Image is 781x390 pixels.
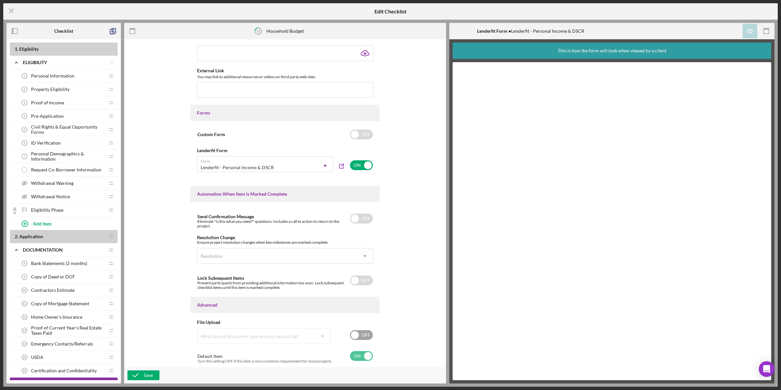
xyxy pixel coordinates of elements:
span: ID Verification [31,140,61,146]
tspan: 3 [24,101,25,104]
tspan: 15 [23,356,26,359]
div: Ensure project resolution changes when key milestones are marked complete. [197,240,373,245]
tspan: 17 [256,29,260,33]
tspan: 13 [23,329,26,332]
span: 2 . [15,234,18,239]
span: Emergency Contacts/Referrals [31,341,93,346]
span: Request Co-Borrower Information [31,167,101,172]
tspan: 1 [24,74,25,78]
div: Household Budget [266,28,304,34]
div: Save [144,370,153,380]
span: Application [19,234,43,239]
div: Advanced [197,302,373,308]
span: Pre-Application [31,114,64,119]
div: Eligibility [23,60,105,65]
span: Eligibility [19,46,39,52]
span: Withdrawal Notice [31,194,70,199]
span: Personal Demographics & Information [31,151,105,162]
div: External Link [197,68,373,73]
span: Copy of Mortgage Statement [31,301,89,306]
div: Open Intercom Messenger [759,361,774,377]
span: Home Owner's Insurance [31,314,82,320]
tspan: 14 [23,342,26,346]
span: Proof of Current Year's Real Estate Taxes Paid [31,325,105,336]
div: This is how the form will look when viewed by a client [558,43,666,59]
span: Bank Statements (2 months) [31,261,87,266]
b: Lenderfit Form • [477,28,511,34]
button: Add Item [16,217,118,230]
tspan: 9 [24,275,25,278]
tspan: 6 [24,141,25,145]
div: Automation When Item is Marked Complete [197,191,373,197]
span: Personal Information [31,73,75,79]
div: Eliminate "Is this what you need?" questions. Includes a call to action to return to the project. [197,219,350,228]
div: Lenderfit - Personal Income & DSCR [477,28,584,34]
div: Turn this setting OFF if this item is not a common requirement for most projects. [197,359,332,363]
b: Lenderfit Form [197,148,227,153]
tspan: 2 [24,88,25,91]
div: Documentation [23,247,105,253]
button: Save [127,370,159,380]
div: File Upload [197,320,373,325]
label: Default Item [197,353,223,359]
div: You may link to additional resources or videos on third party web sites. [197,74,373,80]
span: USDA [31,355,43,360]
tspan: 11 [23,302,26,305]
body: Rich Text Area. Press ALT-0 for help. [5,5,170,12]
tspan: 7 [24,155,25,158]
iframe: Lenderfit form [459,69,765,374]
b: Checklist [54,28,73,34]
span: Contractors Estimate [31,288,75,293]
span: 1 . [15,46,18,52]
h5: Edit Checklist [374,9,407,14]
div: Add Item [33,217,52,230]
div: Resolution Change [197,235,373,240]
div: Please provide information about your expenses, income, and debts. [5,5,170,12]
label: Send Confirmation Message [197,214,254,219]
tspan: 10 [23,289,26,292]
span: Proof of Income [31,100,64,105]
div: Forms [197,110,373,115]
span: Copy of Deed or DOT [31,274,75,279]
span: Civil Rights & Equal Opportunity Forms [31,124,105,135]
tspan: 5 [24,128,25,131]
span: Certification and Confidentiality [31,368,97,373]
div: Prevent participants from providing additional information too soon. Lock subsequent checklist it... [197,281,350,290]
span: Eligibility Phase [31,207,63,213]
tspan: 8 [24,262,25,265]
label: Custom Form [197,132,225,137]
tspan: 4 [24,115,25,118]
span: Property Eligibility [31,87,70,92]
tspan: 12 [23,315,26,319]
tspan: 16 [23,369,26,372]
label: Lock Subsequent Items [197,275,244,281]
div: Resolution [201,254,223,259]
div: Lenderfit - Personal Income & DSCR [201,165,274,170]
span: Withdrawal Warning [31,181,74,186]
